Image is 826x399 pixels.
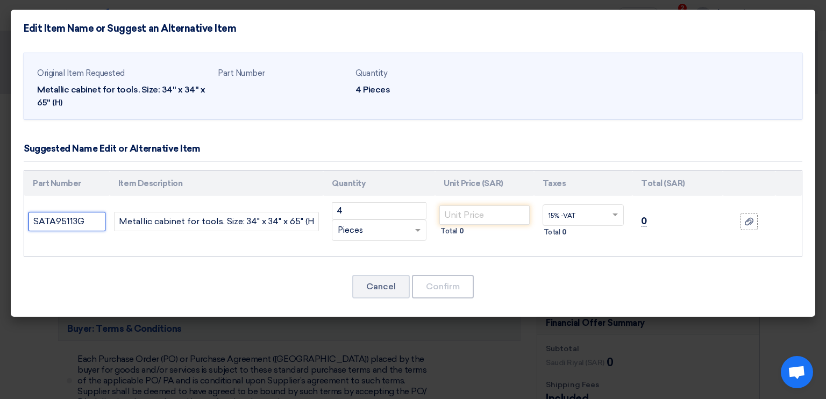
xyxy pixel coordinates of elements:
[352,275,410,298] button: Cancel
[534,171,632,196] th: Taxes
[459,226,464,237] span: 0
[543,204,624,226] ng-select: VAT
[412,275,474,298] button: Confirm
[37,83,209,109] div: Metallic cabinet for tools. Size: 34" x 34" x 65" (H)
[641,216,647,227] span: 0
[355,83,485,96] div: 4 Pieces
[323,171,435,196] th: Quantity
[114,212,319,231] input: Add Item Description
[332,202,426,219] input: RFQ_STEP1.ITEMS.2.AMOUNT_TITLE
[632,171,723,196] th: Total (SAR)
[24,23,236,34] h4: Edit Item Name or Suggest an Alternative Item
[338,224,363,237] span: Pieces
[562,227,567,238] span: 0
[24,142,200,156] div: Suggested Name Edit or Alternative Item
[781,356,813,388] div: Open chat
[544,227,560,238] span: Total
[218,67,347,80] div: Part Number
[29,212,105,231] input: Part Number
[439,205,529,225] input: Unit Price
[355,67,485,80] div: Quantity
[37,67,209,80] div: Original Item Requested
[440,226,457,237] span: Total
[435,171,533,196] th: Unit Price (SAR)
[24,171,110,196] th: Part Number
[110,171,323,196] th: Item Description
